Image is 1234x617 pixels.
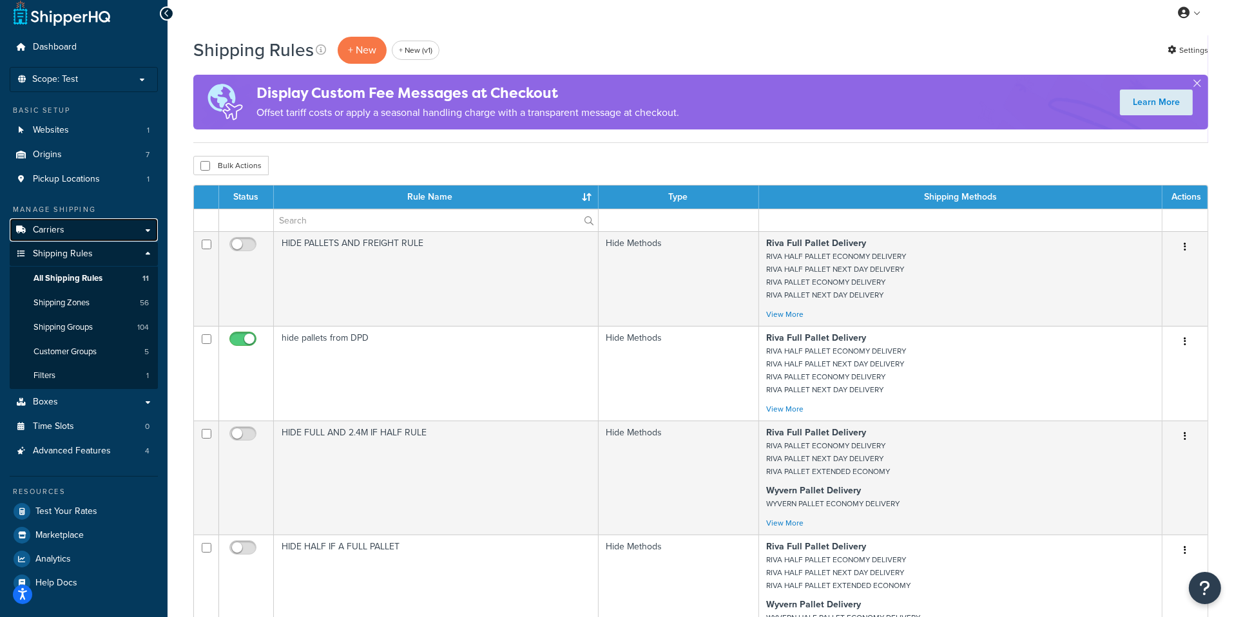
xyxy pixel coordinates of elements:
td: hide pallets from DPD [274,326,599,421]
a: Customer Groups 5 [10,340,158,364]
td: HIDE PALLETS AND FREIGHT RULE [274,231,599,326]
li: Pickup Locations [10,167,158,191]
span: Help Docs [35,578,77,589]
td: HIDE FULL AND 2.4M IF HALF RULE [274,421,599,535]
li: Time Slots [10,415,158,439]
span: Dashboard [33,42,77,53]
h4: Display Custom Fee Messages at Checkout [256,82,679,104]
span: 56 [140,298,149,308]
button: Bulk Actions [193,156,269,175]
a: Shipping Groups 104 [10,316,158,339]
small: RIVA HALF PALLET ECONOMY DELIVERY RIVA HALF PALLET NEXT DAY DELIVERY RIVA PALLET ECONOMY DELIVERY... [767,251,907,301]
span: 4 [145,446,149,457]
a: Advanced Features 4 [10,439,158,463]
div: Manage Shipping [10,204,158,215]
small: WYVERN PALLET ECONOMY DELIVERY [767,498,900,509]
strong: Riva Full Pallet Delivery [767,236,867,250]
li: All Shipping Rules [10,267,158,290]
strong: Riva Full Pallet Delivery [767,426,867,439]
li: Shipping Rules [10,242,158,389]
span: Websites [33,125,69,136]
a: Learn More [1120,90,1193,115]
a: Websites 1 [10,119,158,142]
td: Hide Methods [599,231,759,326]
span: Shipping Zones [34,298,90,308]
a: Boxes [10,390,158,414]
a: Test Your Rates [10,500,158,523]
li: Filters [10,364,158,388]
span: 5 [144,346,149,357]
a: + New (v1) [392,41,439,60]
span: Advanced Features [33,446,111,457]
li: Origins [10,143,158,167]
th: Rule Name : activate to sort column ascending [274,185,599,209]
a: Marketplace [10,524,158,547]
span: 7 [146,149,149,160]
a: Analytics [10,547,158,571]
a: View More [767,308,804,320]
a: Shipping Rules [10,242,158,266]
small: RIVA HALF PALLET ECONOMY DELIVERY RIVA HALF PALLET NEXT DAY DELIVERY RIVA HALF PALLET EXTENDED EC... [767,554,911,591]
input: Search [274,209,598,231]
h1: Shipping Rules [193,37,314,62]
span: Shipping Groups [34,322,93,333]
a: Time Slots 0 [10,415,158,439]
li: Dashboard [10,35,158,59]
span: Time Slots [33,421,74,432]
a: View More [767,403,804,415]
span: Scope: Test [32,74,78,85]
li: Advanced Features [10,439,158,463]
th: Shipping Methods [759,185,1162,209]
a: All Shipping Rules 11 [10,267,158,290]
a: Filters 1 [10,364,158,388]
span: 1 [147,174,149,185]
span: Test Your Rates [35,506,97,517]
li: Customer Groups [10,340,158,364]
span: 0 [145,421,149,432]
li: Shipping Zones [10,291,158,315]
td: Hide Methods [599,326,759,421]
span: Origins [33,149,62,160]
small: RIVA HALF PALLET ECONOMY DELIVERY RIVA HALF PALLET NEXT DAY DELIVERY RIVA PALLET ECONOMY DELIVERY... [767,345,907,395]
span: Shipping Rules [33,249,93,260]
th: Status [219,185,274,209]
span: Carriers [33,225,64,236]
th: Type [599,185,759,209]
p: Offset tariff costs or apply a seasonal handling charge with a transparent message at checkout. [256,104,679,122]
img: duties-banner-06bc72dcb5fe05cb3f9472aba00be2ae8eb53ab6f0d8bb03d382ba314ac3c341.png [193,75,256,129]
span: Analytics [35,554,71,565]
strong: Wyvern Pallet Delivery [767,484,862,497]
span: 11 [142,273,149,284]
th: Actions [1162,185,1208,209]
span: 1 [147,125,149,136]
span: 104 [137,322,149,333]
span: Filters [34,370,55,381]
strong: Riva Full Pallet Delivery [767,540,867,553]
a: View More [767,517,804,529]
div: Basic Setup [10,105,158,116]
small: RIVA PALLET ECONOMY DELIVERY RIVA PALLET NEXT DAY DELIVERY RIVA PALLET EXTENDED ECONOMY [767,440,891,477]
span: All Shipping Rules [34,273,102,284]
div: Resources [10,486,158,497]
p: + New [338,37,387,63]
a: Help Docs [10,571,158,594]
a: Shipping Zones 56 [10,291,158,315]
span: Boxes [33,397,58,408]
span: Customer Groups [34,346,97,357]
td: Hide Methods [599,421,759,535]
button: Open Resource Center [1189,572,1221,604]
li: Shipping Groups [10,316,158,339]
span: 1 [146,370,149,381]
span: Marketplace [35,530,84,541]
a: Settings [1168,41,1208,59]
strong: Wyvern Pallet Delivery [767,598,862,611]
a: Carriers [10,218,158,242]
a: Pickup Locations 1 [10,167,158,191]
a: Origins 7 [10,143,158,167]
span: Pickup Locations [33,174,100,185]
